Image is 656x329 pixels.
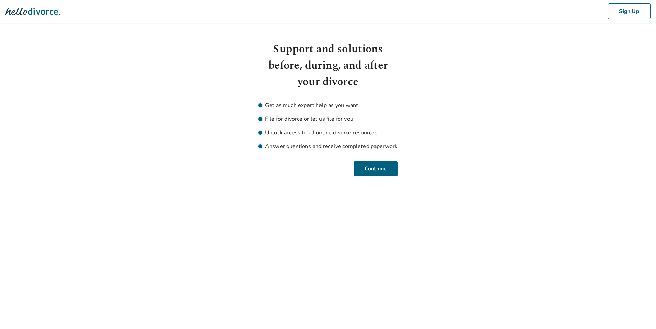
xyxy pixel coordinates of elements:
h1: Support and solutions before, during, and after your divorce [258,41,398,90]
li: Get as much expert help as you want [258,101,398,109]
button: Sign Up [608,3,651,19]
li: File for divorce or let us file for you [258,115,398,123]
li: Unlock access to all online divorce resources [258,128,398,137]
img: Hello Divorce Logo [5,4,60,18]
li: Answer questions and receive completed paperwork [258,142,398,150]
button: Continue [354,161,398,176]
